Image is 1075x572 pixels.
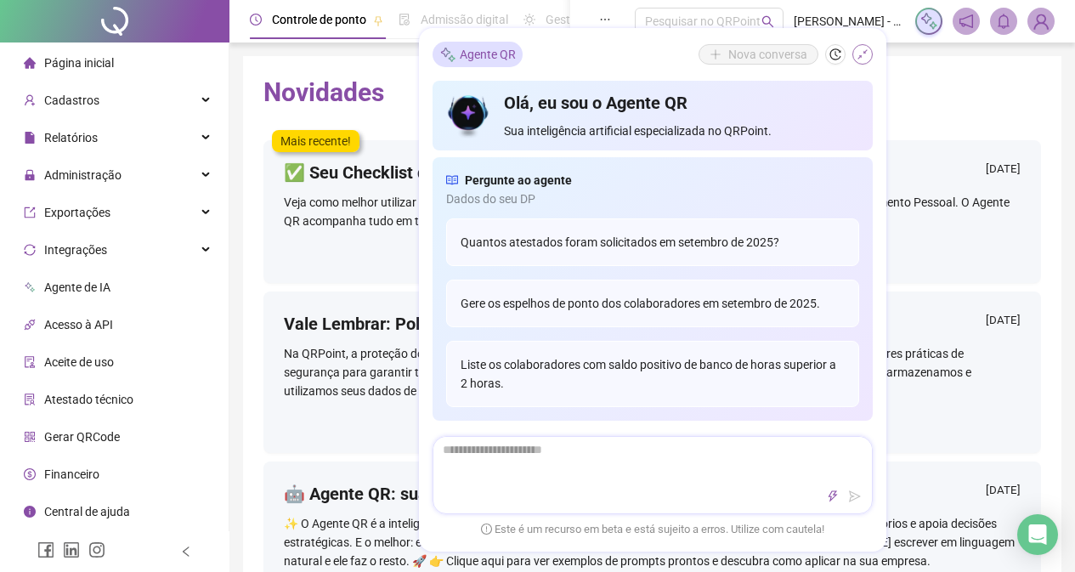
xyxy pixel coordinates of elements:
span: exclamation-circle [481,523,492,534]
span: Cadastros [44,93,99,107]
span: file [24,132,36,144]
span: Relatórios [44,131,98,144]
span: Agente de IA [44,280,110,294]
span: pushpin [373,15,383,25]
span: Financeiro [44,467,99,481]
img: sparkle-icon.fc2bf0ac1784a2077858766a79e2daf3.svg [919,12,938,31]
span: linkedin [63,541,80,558]
div: [DATE] [986,482,1021,503]
h2: Novidades [263,76,1041,109]
span: facebook [37,541,54,558]
button: send [845,486,865,507]
img: icon [446,91,491,140]
span: api [24,319,36,331]
span: search [761,15,774,28]
span: Gerar QRCode [44,430,120,444]
button: thunderbolt [823,486,843,507]
div: [DATE] [986,161,1021,182]
span: [PERSON_NAME] - KENNEDY SERVIÇOS LTDA [794,12,905,31]
h4: 🤖 Agente QR: sua IA no Departamento Pessoal [284,482,648,506]
span: ellipsis [599,14,611,25]
span: notification [959,14,974,29]
img: 93646 [1028,8,1054,34]
span: Acesso à API [44,318,113,331]
span: qrcode [24,431,36,443]
button: Nova conversa [699,44,818,65]
span: history [829,48,841,60]
span: Controle de ponto [272,13,366,26]
span: info-circle [24,506,36,518]
span: sync [24,244,36,256]
span: shrink [857,48,868,60]
h4: Vale Lembrar: Política de Privacidade e LGPD na QRPoint [284,312,719,336]
div: Gere os espelhos de ponto dos colaboradores em setembro de 2025. [446,280,859,327]
span: home [24,57,36,69]
span: Atestado técnico [44,393,133,406]
h4: ✅ Seu Checklist de Sucesso do DP está disponível [284,161,671,184]
span: Administração [44,168,122,182]
span: Admissão digital [421,13,508,26]
span: audit [24,356,36,368]
div: Na QRPoint, a proteção dos seus dados é prioridade. Nossa política de privacidade segue a LGPD e ... [284,344,1021,400]
div: Liste os colaboradores com saldo positivo de banco de horas superior a 2 horas. [446,341,859,407]
div: Agente QR [433,42,523,67]
span: Gestão de férias [546,13,631,26]
span: Dados do seu DP [446,190,859,208]
span: Pergunte ao agente [465,171,572,190]
span: thunderbolt [827,490,839,502]
span: Central de ajuda [44,505,130,518]
img: sparkle-icon.fc2bf0ac1784a2077858766a79e2daf3.svg [439,45,456,63]
span: export [24,207,36,218]
label: Mais recente! [272,130,359,152]
span: Integrações [44,243,107,257]
span: user-add [24,94,36,106]
span: Exportações [44,206,110,219]
span: clock-circle [250,14,262,25]
span: Sua inteligência artificial especializada no QRPoint. [504,122,858,140]
span: dollar [24,468,36,480]
span: Este é um recurso em beta e está sujeito a erros. Utilize com cautela! [481,521,824,538]
span: sun [523,14,535,25]
div: ✨ O Agente QR é a inteligência artificial da QRPoint que revoluciona a rotina do DP: automatiza t... [284,514,1021,570]
h4: Olá, eu sou o Agente QR [504,91,858,115]
span: instagram [88,541,105,558]
span: Aceite de uso [44,355,114,369]
span: read [446,171,458,190]
div: Open Intercom Messenger [1017,514,1058,555]
span: file-done [399,14,410,25]
span: Página inicial [44,56,114,70]
span: left [180,546,192,558]
span: solution [24,394,36,405]
div: Quantos atestados foram solicitados em setembro de 2025? [446,218,859,266]
span: bell [996,14,1011,29]
span: lock [24,169,36,181]
div: Veja como melhor utilizar a QRPoint! Organize processos, garanta conformidade e simplifique taref... [284,193,1021,230]
div: [DATE] [986,312,1021,333]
